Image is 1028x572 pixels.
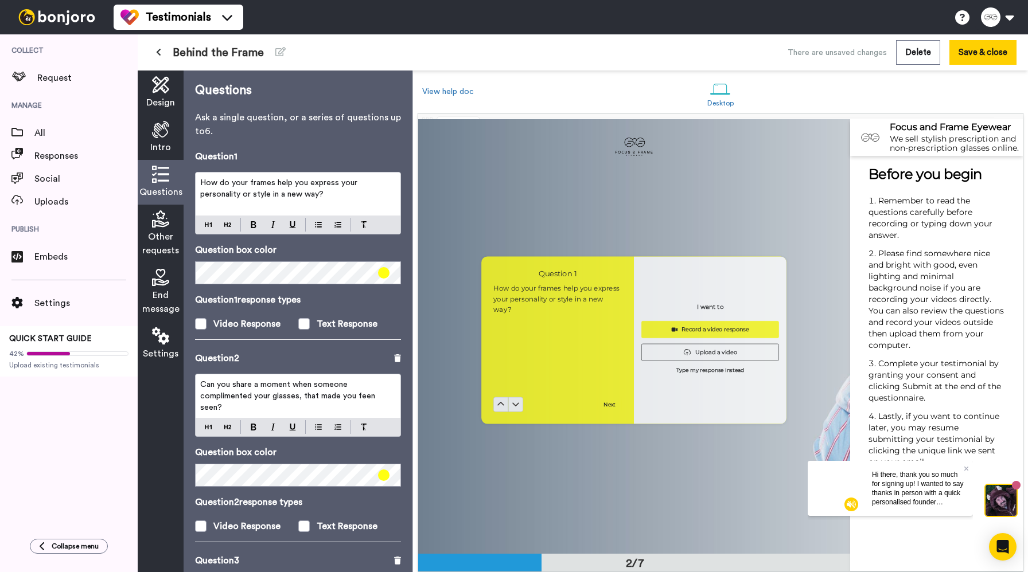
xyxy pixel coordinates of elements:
span: Testimonials [146,9,211,25]
button: Upload a video [641,344,779,361]
span: Lastly, if you want to continue later, you may resume submitting your testimonial by clicking the... [869,411,1002,467]
img: bold-mark.svg [251,424,256,430]
span: Other requests [142,230,179,257]
img: heading-two-block.svg [224,422,231,432]
img: bj-logo-header-white.svg [14,9,100,25]
p: Question 1 response types [195,293,401,307]
img: tm-color.svg [120,8,139,26]
span: Uploads [34,195,138,209]
button: Record a video response [641,321,779,338]
img: bulleted-block.svg [315,220,322,229]
span: Hi there, thank you so much for signing up! I wanted to say thanks in person with a quick persona... [64,10,155,119]
h4: Question 1 [493,268,622,279]
span: Behind the Frame [173,45,264,61]
a: Desktop [702,73,740,113]
img: Profile Image [856,124,884,151]
div: Text Response [317,519,377,533]
span: Settings [34,296,138,310]
button: Next [598,397,622,412]
div: We sell stylish prescription and non-prescription glasses online. [890,134,1022,154]
img: bulleted-block.svg [315,422,322,432]
div: Record a video response [648,324,773,335]
img: clear-format.svg [360,221,367,228]
span: Complete your testimonial by granting your consent and clicking Submit at the end of the question... [869,358,1003,403]
span: Intro [150,140,171,154]
div: Open Intercom Messenger [989,533,1017,561]
img: clear-format.svg [360,424,367,430]
span: Embeds [34,250,138,264]
span: Request [37,71,138,85]
div: Video Response [213,519,281,533]
span: How do your frames help you express your personality or style in a new way? [200,179,360,198]
div: Text Response [317,317,377,331]
p: Questions [195,82,401,99]
span: Social [34,172,138,186]
img: italic-mark.svg [271,221,275,228]
span: 42% [9,349,24,358]
p: Type my response instead [676,366,744,374]
div: 2/7 [608,555,663,571]
img: mute-white.svg [37,37,50,50]
img: heading-one-block.svg [205,422,212,432]
span: Before you begin [869,166,982,182]
p: Question 1 [195,150,237,163]
span: Upload existing testimonials [9,361,128,370]
img: underline-mark.svg [289,221,296,228]
span: Responses [34,149,138,163]
img: heading-one-block.svg [205,220,212,229]
p: Question 2 response types [195,495,401,509]
img: bold-mark.svg [251,221,256,228]
img: numbered-block.svg [334,220,341,229]
img: numbered-block.svg [334,422,341,432]
span: Remember to read the questions carefully before recording or typing down your answer. [869,195,995,240]
button: Collapse menu [30,539,108,554]
p: Question box color [195,445,401,459]
span: Please find somewhere nice and bright with good, even lighting and minimal background noise if yo... [869,248,1006,350]
div: Focus and Frame Eyewear [890,122,1022,132]
span: End message [142,288,180,316]
div: Video Response [213,317,281,331]
span: How do your frames help you express your personality or style in a new way? [493,284,622,314]
img: c638375f-eacb-431c-9714-bd8d08f708a7-1584310529.jpg [1,2,32,33]
span: Settings [143,347,178,361]
a: View help doc [422,88,474,96]
p: Question box color [195,243,401,257]
span: QUICK START GUIDE [9,335,92,343]
span: Questions [139,185,182,199]
button: Delete [896,40,940,65]
span: Collapse menu [52,542,99,551]
p: Question 3 [195,554,239,567]
p: Ask a single question, or a series of questions up to 6 . [195,111,401,138]
div: Desktop [707,99,734,107]
span: All [34,126,138,140]
button: Save & close [949,40,1017,65]
p: I want to [697,303,723,312]
span: Can you share a moment when someone complimented your glasses, that made you feen seen? [200,381,377,412]
img: heading-two-block.svg [224,220,231,229]
img: italic-mark.svg [271,424,275,430]
span: Design [146,96,175,109]
img: underline-mark.svg [289,424,296,430]
p: Question 2 [195,351,239,365]
div: There are unsaved changes [788,47,887,58]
